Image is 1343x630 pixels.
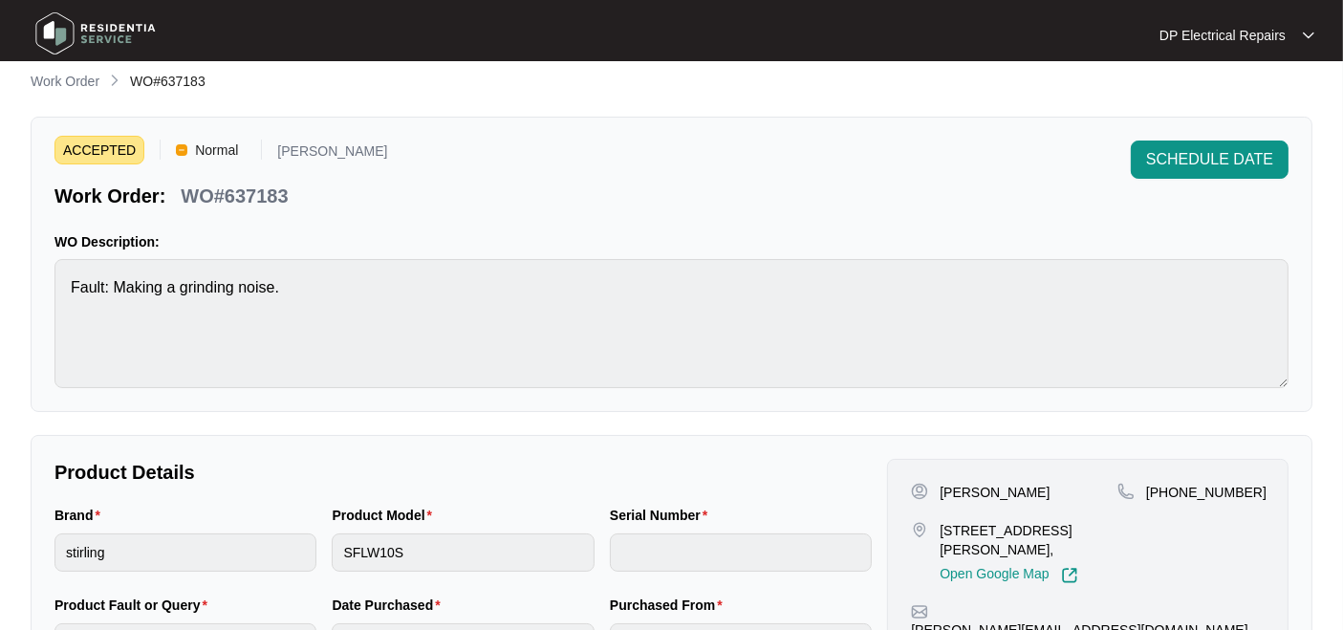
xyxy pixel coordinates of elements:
label: Product Fault or Query [54,596,215,615]
img: user-pin [911,483,928,500]
label: Serial Number [610,506,715,525]
label: Date Purchased [332,596,447,615]
p: [PHONE_NUMBER] [1146,483,1267,502]
img: map-pin [1117,483,1135,500]
label: Product Model [332,506,440,525]
span: SCHEDULE DATE [1146,148,1273,171]
img: dropdown arrow [1303,31,1314,40]
p: Work Order: [54,183,165,209]
input: Brand [54,533,316,572]
label: Purchased From [610,596,730,615]
p: Work Order [31,72,99,91]
p: WO#637183 [181,183,288,209]
input: Product Model [332,533,594,572]
img: Vercel Logo [176,144,187,156]
a: Work Order [27,72,103,93]
p: [PERSON_NAME] [277,144,387,164]
p: [PERSON_NAME] [940,483,1050,502]
p: WO Description: [54,232,1289,251]
img: residentia service logo [29,5,162,62]
textarea: Fault: Making a grinding noise. [54,259,1289,388]
img: map-pin [911,521,928,538]
span: Normal [187,136,246,164]
img: Link-External [1061,567,1078,584]
label: Brand [54,506,108,525]
p: DP Electrical Repairs [1159,26,1286,45]
input: Serial Number [610,533,872,572]
img: map-pin [911,603,928,620]
span: ACCEPTED [54,136,144,164]
span: WO#637183 [130,74,206,89]
p: Product Details [54,459,872,486]
p: [STREET_ADDRESS][PERSON_NAME], [940,521,1117,559]
img: chevron-right [107,73,122,88]
a: Open Google Map [940,567,1077,584]
button: SCHEDULE DATE [1131,141,1289,179]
